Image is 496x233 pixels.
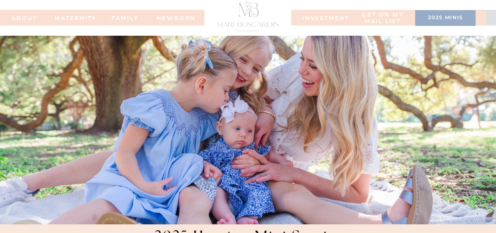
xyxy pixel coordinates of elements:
[361,11,405,25] a: Get on my MAIL list
[55,15,86,20] a: MATERNITY
[154,15,199,20] a: NEWBORN
[109,15,140,20] a: FAMILy
[3,15,46,20] a: ABOUT
[419,15,472,22] a: 2025 minis
[302,15,341,20] a: INVESTMENT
